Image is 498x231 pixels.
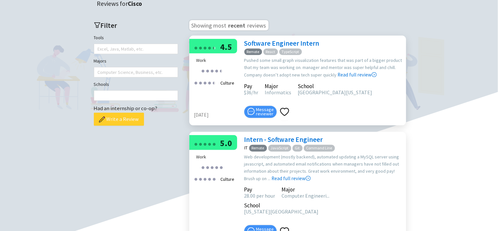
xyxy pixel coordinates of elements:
[298,89,372,96] span: [GEOGRAPHIC_DATA][US_STATE]
[304,145,335,152] span: Command Line
[201,65,205,75] div: ●
[94,105,158,112] span: Had an internship or co-op?
[208,174,212,184] div: ●
[94,81,109,88] label: Schools
[265,84,292,88] div: Major
[199,77,203,87] div: ●
[298,84,372,88] div: School
[282,187,330,192] div: Major
[94,113,144,126] button: Write a Review
[244,153,403,182] div: Web development (mostly backend), automated updating a MySQL server using javascript, and automat...
[280,107,289,117] span: heart
[210,65,214,75] div: ●
[218,77,236,88] div: Culture
[244,208,319,215] span: [US_STATE][GEOGRAPHIC_DATA]
[212,77,216,87] div: ●
[279,49,302,55] span: TypeScript
[99,117,105,122] img: pencil.png
[244,39,319,48] a: Software Engineer Intern
[206,162,210,172] div: ●
[203,77,207,87] div: ●
[208,77,212,87] div: ●
[244,57,403,79] div: Pushed some small graph visualization features that was part of a bigger product that my team was...
[94,22,101,29] span: filter
[219,65,221,75] div: ●
[244,135,323,144] a: Intern - Software Engineer
[212,139,216,149] div: ●
[94,34,104,41] label: Tools
[219,162,223,172] div: ●
[208,139,212,149] div: ●
[244,187,275,192] div: Pay
[228,21,246,29] span: recent
[196,57,235,64] div: Work
[256,108,274,116] span: Message reviewer
[220,138,232,148] span: 5.0
[94,20,178,31] h2: Filter
[306,176,311,181] span: right-circle
[244,89,247,96] span: $
[244,192,275,199] span: 28.00 per hour
[220,41,232,52] span: 4.5
[248,108,255,115] span: message
[245,145,248,150] div: IT
[194,42,198,52] div: ●
[194,111,241,119] div: [DATE]
[338,39,377,78] a: Read full review
[201,162,205,172] div: ●
[282,192,330,199] span: Computer Engineeri...
[196,153,235,160] div: Work
[215,162,219,172] div: ●
[94,57,107,64] label: Majors
[252,89,259,96] span: /hr
[372,72,377,77] span: right-circle
[249,145,267,152] span: Remote
[189,20,269,30] h3: Showing most reviews
[244,49,262,55] span: Remote
[219,65,223,75] div: ●
[194,139,198,149] div: ●
[212,42,214,52] div: ●
[212,174,216,184] div: ●
[244,89,252,96] span: 36
[203,42,207,52] div: ●
[244,84,259,88] div: Pay
[265,89,292,96] span: Informatics
[106,115,139,123] span: Write a Review
[203,139,207,149] div: ●
[199,42,203,52] div: ●
[203,174,207,184] div: ●
[212,77,214,87] div: ●
[194,77,198,87] div: ●
[212,42,216,52] div: ●
[263,49,278,55] span: React
[268,145,291,152] span: JavaScript
[199,174,203,184] div: ●
[210,162,214,172] div: ●
[215,65,219,75] div: ●
[272,143,311,181] a: Read full review
[206,65,210,75] div: ●
[199,139,203,149] div: ●
[194,174,198,184] div: ●
[208,42,212,52] div: ●
[98,45,99,53] input: Tools
[218,174,236,185] div: Culture
[244,203,319,208] div: School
